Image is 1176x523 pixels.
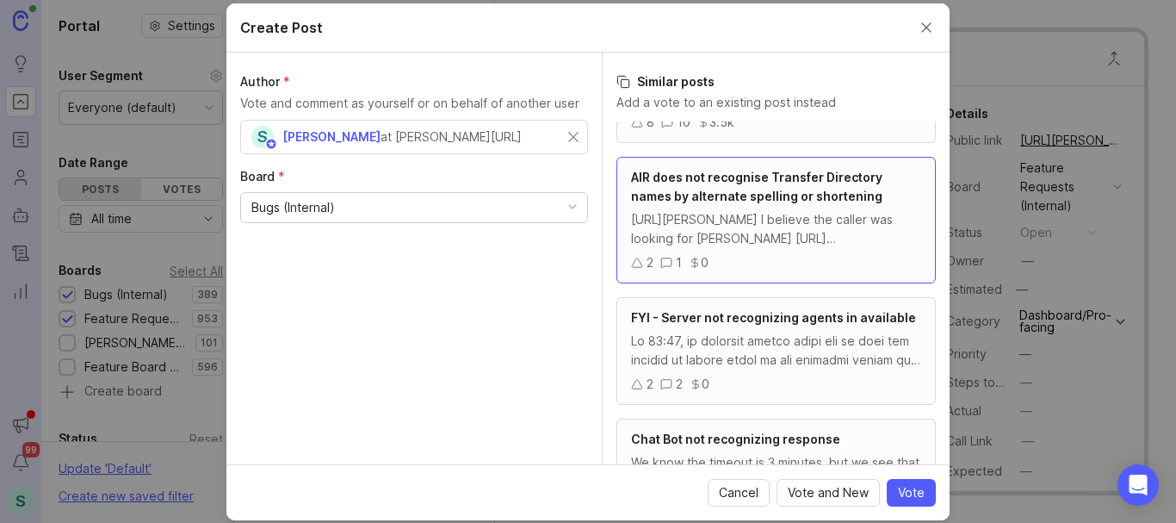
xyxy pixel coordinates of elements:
h2: Create Post [240,17,323,38]
p: Vote and comment as yourself or on behalf of another user [240,94,588,113]
div: at [PERSON_NAME][URL] [381,128,522,146]
div: 8 [647,113,654,132]
div: 1 [676,253,682,272]
a: AIR does not recognise Transfer Directory names by alternate spelling or shortening[URL][PERSON_N... [616,157,936,283]
div: 2 [647,375,653,394]
span: Vote [898,484,925,501]
span: [PERSON_NAME] [282,129,381,144]
span: Author (required) [240,74,290,89]
h3: Similar posts [616,73,936,90]
span: Chat Bot not recognizing response [631,432,840,446]
img: member badge [265,137,278,150]
span: Board (required) [240,169,285,184]
div: 2 [647,253,653,272]
div: We know the timeout is 3 minutes, but we see that the bot sent a closer reply at 51:00, the chatt... [631,453,921,491]
p: Add a vote to an existing post instead [616,94,936,111]
span: AIR does not recognise Transfer Directory names by alternate spelling or shortening [631,170,882,203]
button: Vote and New [777,479,880,507]
div: Open Intercom Messenger [1117,464,1159,506]
div: 3.5k [709,113,734,132]
button: Close create post modal [917,18,936,37]
div: Lo 83:47, ip dolorsit ametco adipi eli se doei tem incidid ut labore etdol ma ali enimadmi veniam... [631,332,921,370]
div: 0 [702,375,709,394]
span: Cancel [719,484,758,501]
span: FYI - Server not recognizing agents in available [631,310,916,325]
button: Vote [887,479,936,507]
div: 0 [701,253,709,272]
div: 10 [677,113,690,132]
span: Vote and New [788,484,869,501]
button: Cancel [708,479,770,507]
div: S [251,126,274,148]
div: Bugs (Internal) [251,198,335,217]
div: 2 [676,375,683,394]
a: FYI - Server not recognizing agents in availableLo 83:47, ip dolorsit ametco adipi eli se doei te... [616,297,936,405]
div: [URL][PERSON_NAME] I believe the caller was looking for [PERSON_NAME] [URL][PERSON_NAME] AIR tran... [631,210,921,248]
